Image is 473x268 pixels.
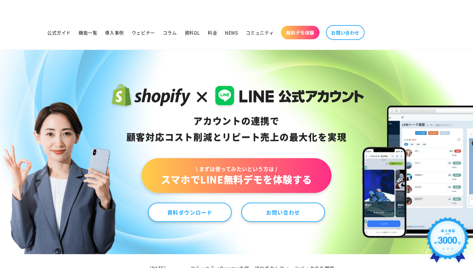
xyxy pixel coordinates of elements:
a: 資料ダウンロード [148,203,232,222]
a: 機能一覧 [75,26,101,39]
span: \ まずは使ってみたいという方は / [161,165,312,172]
a: お問い合わせ [326,25,365,40]
a: ウェビナー [128,26,159,39]
div: アカウントの連携で 顧客対応コスト削減と リピート売上の 最大化を実現 [109,113,364,145]
span: 無料デモ体験 [286,30,314,35]
span: NEWS [225,30,238,35]
span: コラム [163,30,177,35]
a: 料金 [204,26,221,39]
span: 公式ガイド [47,30,71,35]
span: 資料DL [185,30,200,35]
a: \ まずは使ってみたいという方は /スマホでLINE無料デモを体験する [142,158,331,193]
a: コミュニティ [242,26,278,39]
a: お問い合わせ [241,203,325,222]
a: 無料デモ体験 [281,26,320,39]
a: NEWS [221,26,242,39]
span: コミュニティ [246,30,274,35]
span: お問い合わせ [331,30,359,35]
span: ウェビナー [132,30,155,35]
span: 導入事例 [105,30,124,35]
a: 公式ガイド [43,26,75,39]
span: 機能一覧 [79,30,97,35]
a: コラム [159,26,181,39]
a: 導入事例 [101,26,127,39]
a: 資料DL [181,26,204,39]
span: 料金 [208,30,217,35]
